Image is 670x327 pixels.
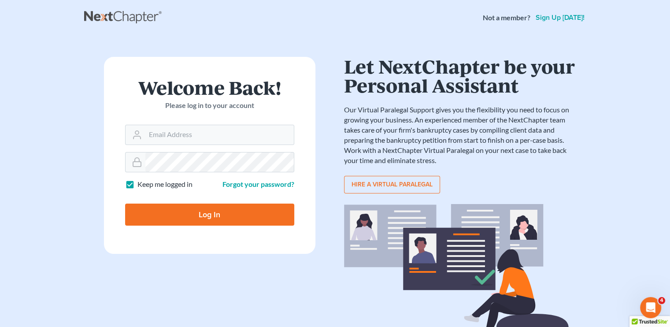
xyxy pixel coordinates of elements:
[222,180,294,188] a: Forgot your password?
[145,125,294,145] input: Email Address
[640,297,661,318] iframe: Intercom live chat
[137,179,192,190] label: Keep me logged in
[344,57,577,94] h1: Let NextChapter be your Personal Assistant
[125,78,294,97] h1: Welcome Back!
[483,13,530,23] strong: Not a member?
[125,204,294,226] input: Log In
[344,176,440,193] a: Hire a virtual paralegal
[658,297,665,304] span: 4
[534,14,586,21] a: Sign up [DATE]!
[125,100,294,111] p: Please log in to your account
[344,105,577,165] p: Our Virtual Paralegal Support gives you the flexibility you need to focus on growing your busines...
